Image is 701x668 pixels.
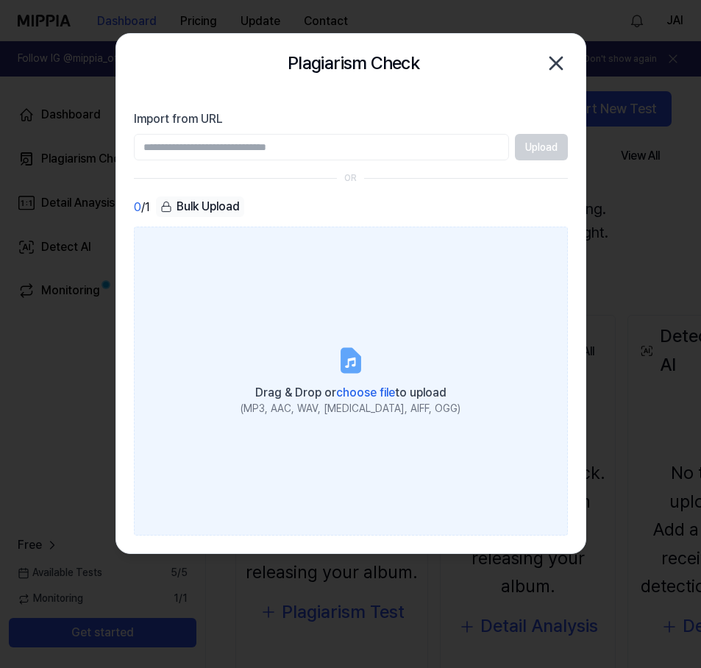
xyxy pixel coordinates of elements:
[156,196,244,217] div: Bulk Upload
[344,172,357,185] div: OR
[336,385,395,399] span: choose file
[288,49,419,77] h2: Plagiarism Check
[134,199,141,216] span: 0
[156,196,244,218] button: Bulk Upload
[134,110,568,128] label: Import from URL
[241,402,460,416] div: (MP3, AAC, WAV, [MEDICAL_DATA], AIFF, OGG)
[255,385,446,399] span: Drag & Drop or to upload
[134,196,150,218] div: / 1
